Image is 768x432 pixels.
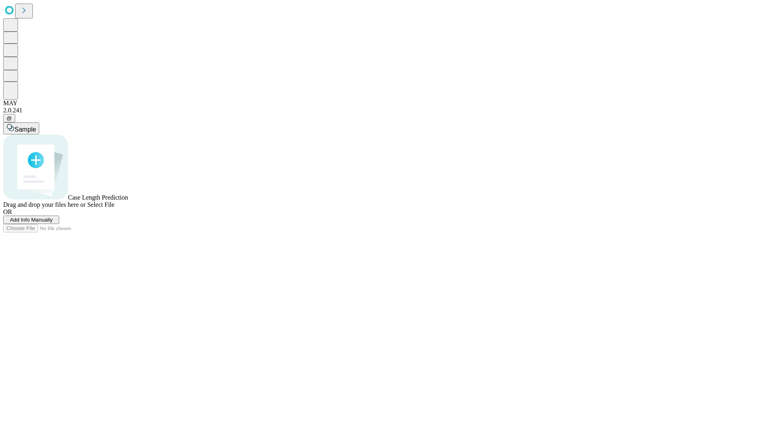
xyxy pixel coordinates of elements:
span: Add Info Manually [10,217,53,223]
div: 2.0.241 [3,107,765,114]
span: Select File [87,201,114,208]
span: Sample [14,126,36,133]
span: @ [6,115,12,121]
button: Sample [3,122,39,134]
span: Drag and drop your files here or [3,201,86,208]
span: Case Length Prediction [68,194,128,201]
div: MAY [3,100,765,107]
span: OR [3,208,12,215]
button: Add Info Manually [3,216,59,224]
button: @ [3,114,15,122]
